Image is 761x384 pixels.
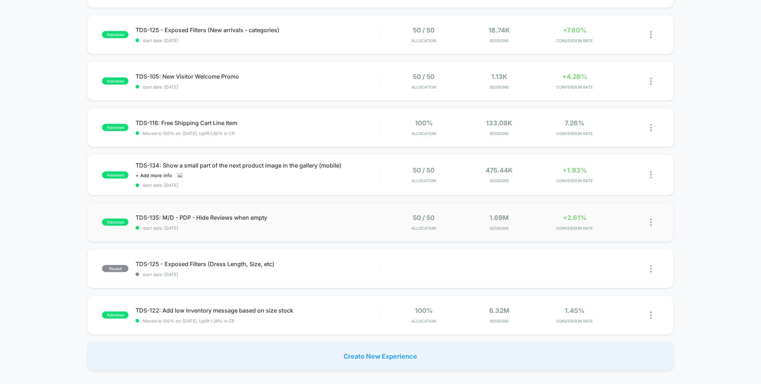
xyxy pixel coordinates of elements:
[562,73,587,80] span: +4.26%
[490,214,509,221] span: 1.69M
[650,219,652,226] img: close
[650,124,652,131] img: close
[102,171,128,179] span: published
[136,214,380,221] span: TDS-135: M/D - PDP - Hide Reviews when empty
[415,307,433,314] span: 100%
[565,307,585,314] span: 1.45%
[412,85,436,90] span: Allocation
[563,26,587,34] span: +7.60%
[102,219,128,226] span: published
[102,124,128,131] span: published
[413,166,435,174] span: 50 / 50
[650,171,652,179] img: close
[412,226,436,231] span: Allocation
[563,214,587,221] span: +2.61%
[136,84,380,90] span: start date: [DATE]
[412,178,436,183] span: Allocation
[463,178,536,183] span: Sessions
[463,38,536,43] span: Sessions
[563,166,587,174] span: +1.93%
[650,78,652,85] img: close
[102,78,128,85] span: published
[539,319,611,324] span: CONVERSION RATE
[650,311,652,319] img: close
[136,272,380,277] span: start date: [DATE]
[650,265,652,273] img: close
[102,265,128,272] span: paused
[415,119,433,127] span: 100%
[489,307,509,314] span: 6.32M
[102,311,128,319] span: published
[136,307,380,314] span: TDS-122: Add low inventory message based on size stock
[491,73,507,80] span: 1.13k
[143,131,235,136] span: Moved to 100% on: [DATE] . Uplift: 1.60% in CR
[102,31,128,38] span: published
[136,183,380,188] span: start date: [DATE]
[539,131,611,136] span: CONVERSION RATE
[136,38,380,43] span: start date: [DATE]
[136,260,380,268] span: TDS-125 - Exposed Filters (Dress Length, Size, etc)
[136,26,380,34] span: TDS-125 - Exposed Filters (New arrivals - categories)
[539,38,611,43] span: CONVERSION RATE
[136,225,380,231] span: start date: [DATE]
[136,73,380,80] span: TDS-105: New Visitor Welcome Promo
[143,318,234,324] span: Moved to 100% on: [DATE] . Uplift: 1.38% in CR
[650,31,652,39] img: close
[412,38,436,43] span: Allocation
[87,342,673,370] div: Create New Experience
[486,166,513,174] span: 475.44k
[539,178,611,183] span: CONVERSION RATE
[463,85,536,90] span: Sessions
[565,119,585,127] span: 7.26%
[489,26,510,34] span: 18.74k
[539,226,611,231] span: CONVERSION RATE
[136,119,380,126] span: TDS-116: Free Shipping Cart Line Item
[413,26,435,34] span: 50 / 50
[413,214,435,221] span: 50 / 50
[463,319,536,324] span: Sessions
[486,119,513,127] span: 133.08k
[463,226,536,231] span: Sessions
[539,85,611,90] span: CONVERSION RATE
[412,319,436,324] span: Allocation
[413,73,435,80] span: 50 / 50
[463,131,536,136] span: Sessions
[136,173,172,178] span: + Add more info
[412,131,436,136] span: Allocation
[136,162,380,169] span: TDS-134: Show a small part of the next product image in the gallery (mobile)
